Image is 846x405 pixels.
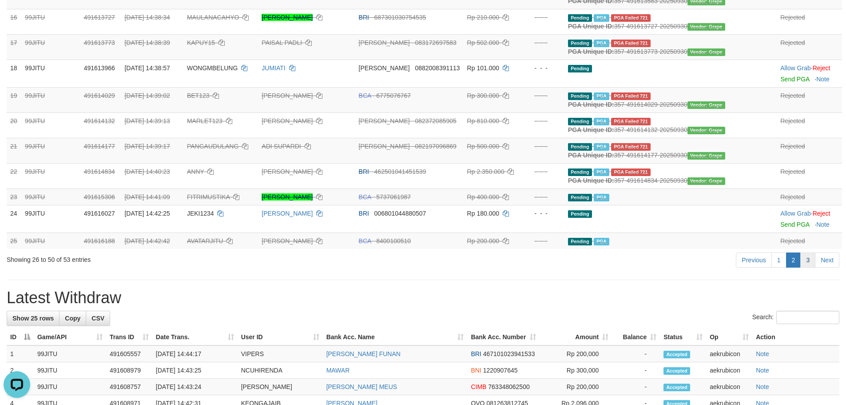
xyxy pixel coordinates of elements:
[525,192,561,201] div: - - -
[152,345,238,362] td: [DATE] 14:44:17
[106,329,152,345] th: Trans ID: activate to sort column ascending
[564,87,737,112] td: 357-491614029-20250930
[7,205,21,233] td: 24
[467,329,540,345] th: Bank Acc. Number: activate to sort column ascending
[780,210,812,217] span: ·
[374,168,426,175] span: Copy 462501041451539 to clipboard
[594,168,609,176] span: Marked by aekrubicon
[612,329,660,345] th: Balance: activate to sort column ascending
[238,362,323,379] td: NCUHIRENDA
[663,351,690,358] span: Accepted
[187,14,239,21] span: MAULANACAHYO
[59,311,86,326] a: Copy
[376,92,411,99] span: Copy 6775076767 to clipboard
[376,237,411,245] span: Copy 8400100510 to clipboard
[21,34,80,60] td: 99JITU
[611,14,651,22] span: PGA Error
[594,194,609,201] span: Marked by aekrubicon
[152,362,238,379] td: [DATE] 14:43:25
[777,205,842,233] td: ·
[611,92,651,100] span: PGA Error
[471,350,481,357] span: BRI
[564,163,737,188] td: 357-491614834-20250930
[359,168,369,175] span: BRI
[568,210,592,218] span: Pending
[7,112,21,138] td: 20
[152,329,238,345] th: Date Trans.: activate to sort column ascending
[771,253,786,268] a: 1
[106,379,152,395] td: 491608757
[7,9,21,34] td: 16
[564,34,737,60] td: 357-491613773-20250930
[525,237,561,245] div: - - -
[777,112,842,138] td: Rejected
[525,116,561,125] div: - - -
[706,362,752,379] td: aekrubicon
[756,350,769,357] a: Note
[106,362,152,379] td: 491608979
[471,367,481,374] span: BNI
[4,4,30,30] button: Open LiveChat chat widget
[34,345,106,362] td: 99JITU
[467,210,499,217] span: Rp 180.000
[467,193,499,200] span: Rp 400.000
[612,362,660,379] td: -
[124,168,170,175] span: [DATE] 14:40:23
[415,39,456,46] span: Copy 083172697583 to clipboard
[568,14,592,22] span: Pending
[7,163,21,188] td: 22
[21,9,80,34] td: 99JITU
[594,92,609,100] span: Marked by aekrubicon
[564,9,737,34] td: 357-491613727-20250930
[34,329,106,345] th: Game/API: activate to sort column ascending
[540,362,612,379] td: Rp 300,000
[568,65,592,72] span: Pending
[568,126,614,133] b: PGA Unique ID:
[568,101,614,108] b: PGA Unique ID:
[687,177,725,185] span: Vendor URL: https://settle31.1velocity.biz
[7,188,21,205] td: 23
[780,221,809,228] a: Send PGA
[777,87,842,112] td: Rejected
[752,311,839,324] label: Search:
[663,384,690,391] span: Accepted
[84,168,115,175] span: 491614834
[611,40,651,47] span: PGA Error
[7,345,34,362] td: 1
[359,92,371,99] span: BCA
[467,143,499,150] span: Rp 500.000
[687,101,725,109] span: Vendor URL: https://settle31.1velocity.biz
[611,118,651,125] span: PGA Error
[187,193,230,200] span: FITRIMUSTIKA
[21,60,80,87] td: 99JITU
[21,205,80,233] td: 99JITU
[756,383,769,390] a: Note
[7,138,21,163] td: 21
[84,210,115,217] span: 491616027
[187,237,223,245] span: AVATARJITU
[415,117,456,124] span: Copy 082372085905 to clipboard
[359,117,410,124] span: [PERSON_NAME]
[21,87,80,112] td: 99JITU
[568,48,614,55] b: PGA Unique ID:
[187,143,238,150] span: PANGAUDULANG
[780,210,810,217] a: Allow Grab
[776,311,839,324] input: Search:
[262,168,313,175] a: [PERSON_NAME]
[21,112,80,138] td: 99JITU
[525,91,561,100] div: - - -
[262,237,313,245] a: [PERSON_NAME]
[124,210,170,217] span: [DATE] 14:42:25
[660,329,706,345] th: Status: activate to sort column ascending
[687,48,725,56] span: Vendor URL: https://settle31.1velocity.biz
[7,252,346,264] div: Showing 26 to 50 of 53 entries
[359,64,410,72] span: [PERSON_NAME]
[359,210,369,217] span: BRI
[540,345,612,362] td: Rp 200,000
[786,253,801,268] a: 2
[525,167,561,176] div: - - -
[568,40,592,47] span: Pending
[187,117,222,124] span: MARLET123
[612,345,660,362] td: -
[84,237,115,245] span: 491616188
